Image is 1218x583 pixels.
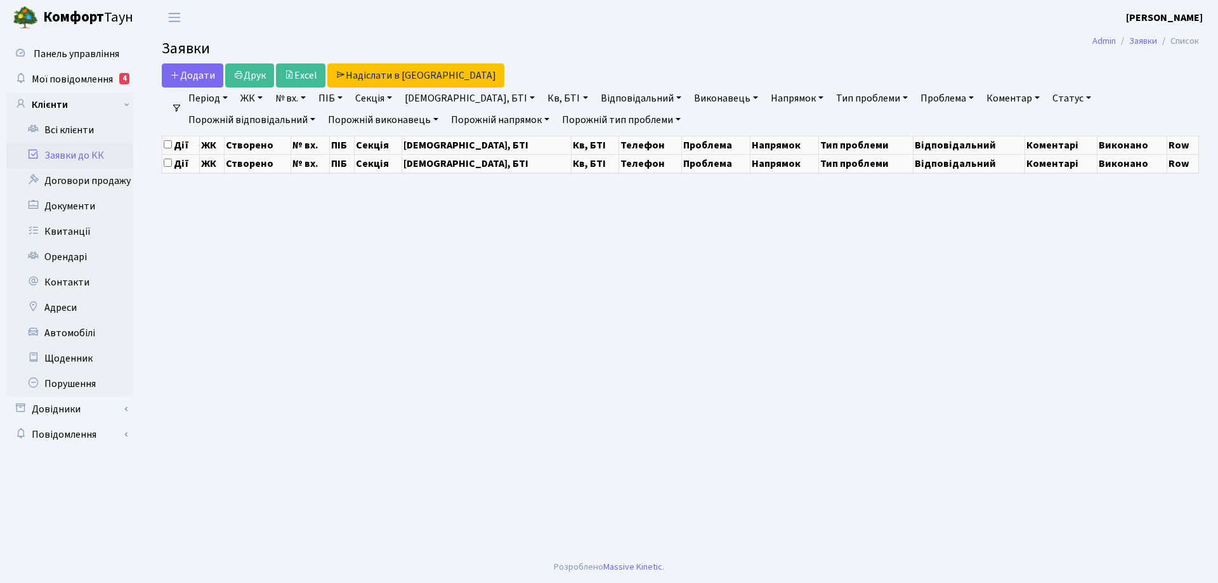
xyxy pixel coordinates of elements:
span: Мої повідомлення [32,72,113,86]
th: ПІБ [329,154,355,173]
th: Напрямок [750,136,819,154]
th: Відповідальний [913,154,1025,173]
a: Адреси [6,295,133,320]
a: Напрямок [766,88,828,109]
th: [DEMOGRAPHIC_DATA], БТІ [402,154,571,173]
th: Дії [162,136,200,154]
a: Клієнти [6,92,133,117]
a: Тип проблеми [831,88,913,109]
b: Комфорт [43,7,104,27]
a: Massive Kinetic [603,560,662,573]
div: Розроблено . [554,560,664,574]
a: Виконавець [689,88,763,109]
a: ЖК [235,88,268,109]
a: Мої повідомлення4 [6,67,133,92]
img: logo.png [13,5,38,30]
a: [PERSON_NAME] [1126,10,1203,25]
a: Кв, БТІ [542,88,593,109]
div: 4 [119,73,129,84]
nav: breadcrumb [1073,28,1218,55]
button: Переключити навігацію [159,7,190,28]
a: Порушення [6,371,133,396]
th: Кв, БТІ [571,154,619,173]
a: [DEMOGRAPHIC_DATA], БТІ [400,88,540,109]
a: Проблема [915,88,979,109]
th: Телефон [619,154,682,173]
th: № вх. [291,136,330,154]
span: Панель управління [34,47,119,61]
th: Напрямок [750,154,819,173]
th: Виконано [1097,154,1167,173]
span: Заявки [162,37,210,60]
a: Повідомлення [6,422,133,447]
th: Проблема [681,136,750,154]
a: Довідники [6,396,133,422]
a: Контакти [6,270,133,295]
th: Відповідальний [913,136,1025,154]
a: Щоденник [6,346,133,371]
a: Додати [162,63,223,88]
a: Заявки до КК [6,143,133,168]
th: Секція [355,136,402,154]
a: Секція [350,88,397,109]
a: Коментар [981,88,1045,109]
a: Excel [276,63,325,88]
li: Список [1157,34,1199,48]
th: № вх. [291,154,330,173]
a: № вх. [270,88,311,109]
th: Секція [355,154,402,173]
th: Коментарі [1025,136,1097,154]
a: Орендарі [6,244,133,270]
a: Порожній виконавець [323,109,443,131]
th: Row [1167,136,1198,154]
th: Дії [162,154,200,173]
a: Панель управління [6,41,133,67]
th: Створено [224,154,291,173]
a: Договори продажу [6,168,133,193]
a: Квитанції [6,219,133,244]
th: Коментарі [1025,154,1097,173]
b: [PERSON_NAME] [1126,11,1203,25]
th: Виконано [1097,136,1167,154]
a: Друк [225,63,274,88]
a: Порожній відповідальний [183,109,320,131]
th: ЖК [200,154,224,173]
a: Автомобілі [6,320,133,346]
th: Телефон [619,136,682,154]
th: Row [1167,154,1198,173]
span: Таун [43,7,133,29]
th: Тип проблеми [819,154,913,173]
a: Заявки [1129,34,1157,48]
th: [DEMOGRAPHIC_DATA], БТІ [402,136,571,154]
a: Документи [6,193,133,219]
a: Період [183,88,233,109]
a: Admin [1092,34,1116,48]
a: Всі клієнти [6,117,133,143]
span: Додати [170,69,215,82]
th: ПІБ [329,136,355,154]
th: ЖК [200,136,224,154]
th: Створено [224,136,291,154]
th: Кв, БТІ [571,136,619,154]
a: Надіслати в [GEOGRAPHIC_DATA] [327,63,504,88]
a: Порожній напрямок [446,109,554,131]
a: ПІБ [313,88,348,109]
th: Проблема [681,154,750,173]
th: Тип проблеми [819,136,913,154]
a: Статус [1047,88,1096,109]
a: Порожній тип проблеми [557,109,686,131]
a: Відповідальний [596,88,686,109]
